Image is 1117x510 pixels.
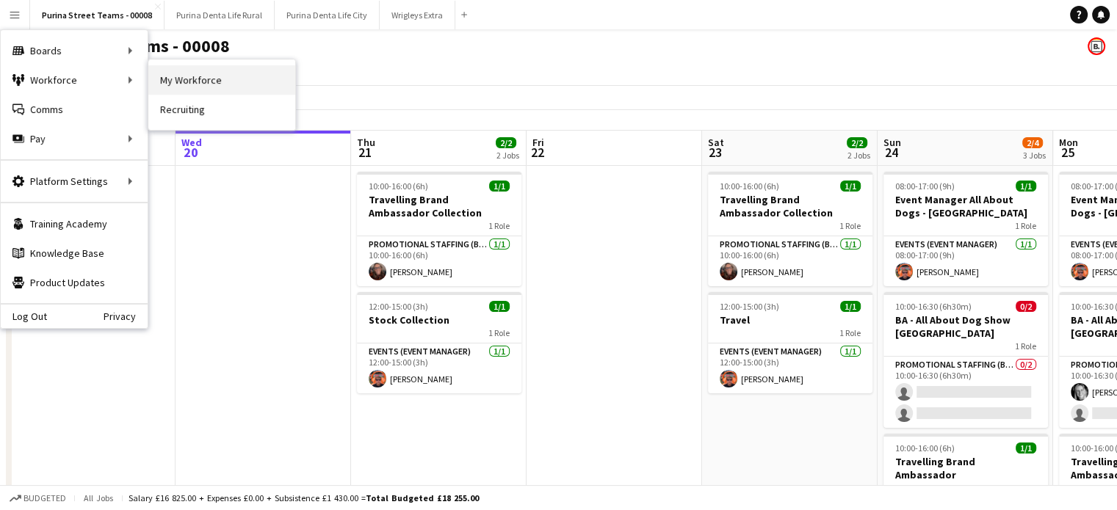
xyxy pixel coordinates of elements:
[708,313,872,327] h3: Travel
[488,327,510,338] span: 1 Role
[720,181,779,192] span: 10:00-16:00 (6h)
[839,220,861,231] span: 1 Role
[366,492,479,503] span: Total Budgeted £18 255.00
[883,292,1048,428] app-job-card: 10:00-16:30 (6h30m)0/2BA - All About Dog Show [GEOGRAPHIC_DATA]1 RolePromotional Staffing (Brand ...
[1,167,148,196] div: Platform Settings
[488,220,510,231] span: 1 Role
[357,343,521,393] app-card-role: Events (Event Manager)1/112:00-15:00 (3h)[PERSON_NAME]
[1,124,148,153] div: Pay
[1015,340,1036,351] span: 1 Role
[1015,220,1036,231] span: 1 Role
[1,268,148,297] a: Product Updates
[706,144,724,161] span: 23
[104,310,148,322] a: Privacy
[895,442,955,453] span: 10:00-16:00 (6h)
[883,193,1048,219] h3: Event Manager All About Dogs - [GEOGRAPHIC_DATA]
[148,95,295,124] a: Recruiting
[530,144,544,161] span: 22
[179,144,202,161] span: 20
[708,136,724,149] span: Sat
[883,313,1048,340] h3: BA - All About Dog Show [GEOGRAPHIC_DATA]
[1016,181,1036,192] span: 1/1
[357,136,375,149] span: Thu
[1016,442,1036,453] span: 1/1
[881,144,901,161] span: 24
[357,313,521,327] h3: Stock Collection
[1,310,47,322] a: Log Out
[496,150,519,161] div: 2 Jobs
[369,181,428,192] span: 10:00-16:00 (6h)
[1022,137,1043,148] span: 2/4
[883,455,1048,481] h3: Travelling Brand Ambassador
[1,36,148,65] div: Boards
[496,137,516,148] span: 2/2
[883,357,1048,428] app-card-role: Promotional Staffing (Brand Ambassadors)0/210:00-16:30 (6h30m)
[1,209,148,238] a: Training Academy
[1,65,148,95] div: Workforce
[883,136,901,149] span: Sun
[30,1,165,29] button: Purina Street Teams - 00008
[181,136,202,149] span: Wed
[847,137,867,148] span: 2/2
[369,301,428,312] span: 12:00-15:00 (3h)
[380,1,455,29] button: Wrigleys Extra
[708,343,872,393] app-card-role: Events (Event Manager)1/112:00-15:00 (3h)[PERSON_NAME]
[489,181,510,192] span: 1/1
[148,65,295,95] a: My Workforce
[847,150,870,161] div: 2 Jobs
[357,292,521,393] app-job-card: 12:00-15:00 (3h)1/1Stock Collection1 RoleEvents (Event Manager)1/112:00-15:00 (3h)[PERSON_NAME]
[1023,150,1046,161] div: 3 Jobs
[708,193,872,219] h3: Travelling Brand Ambassador Collection
[357,193,521,219] h3: Travelling Brand Ambassador Collection
[840,181,861,192] span: 1/1
[708,172,872,286] app-job-card: 10:00-16:00 (6h)1/1Travelling Brand Ambassador Collection1 RolePromotional Staffing (Brand Ambass...
[708,236,872,286] app-card-role: Promotional Staffing (Brand Ambassadors)1/110:00-16:00 (6h)[PERSON_NAME]
[275,1,380,29] button: Purina Denta Life City
[1015,482,1036,493] span: 1 Role
[1057,144,1078,161] span: 25
[1,95,148,124] a: Comms
[81,492,116,503] span: All jobs
[883,236,1048,286] app-card-role: Events (Event Manager)1/108:00-17:00 (9h)[PERSON_NAME]
[532,136,544,149] span: Fri
[357,172,521,286] app-job-card: 10:00-16:00 (6h)1/1Travelling Brand Ambassador Collection1 RolePromotional Staffing (Brand Ambass...
[883,172,1048,286] app-job-card: 08:00-17:00 (9h)1/1Event Manager All About Dogs - [GEOGRAPHIC_DATA]1 RoleEvents (Event Manager)1/...
[708,292,872,393] app-job-card: 12:00-15:00 (3h)1/1Travel1 RoleEvents (Event Manager)1/112:00-15:00 (3h)[PERSON_NAME]
[1059,136,1078,149] span: Mon
[355,144,375,161] span: 21
[839,327,861,338] span: 1 Role
[129,492,479,503] div: Salary £16 825.00 + Expenses £0.00 + Subsistence £1 430.00 =
[357,236,521,286] app-card-role: Promotional Staffing (Brand Ambassadors)1/110:00-16:00 (6h)[PERSON_NAME]
[1016,301,1036,312] span: 0/2
[840,301,861,312] span: 1/1
[1,238,148,268] a: Knowledge Base
[720,301,779,312] span: 12:00-15:00 (3h)
[165,1,275,29] button: Purina Denta Life Rural
[895,181,955,192] span: 08:00-17:00 (9h)
[7,490,68,506] button: Budgeted
[489,301,510,312] span: 1/1
[895,301,972,312] span: 10:00-16:30 (6h30m)
[24,493,66,503] span: Budgeted
[1088,37,1105,55] app-user-avatar: Bounce Activations Ltd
